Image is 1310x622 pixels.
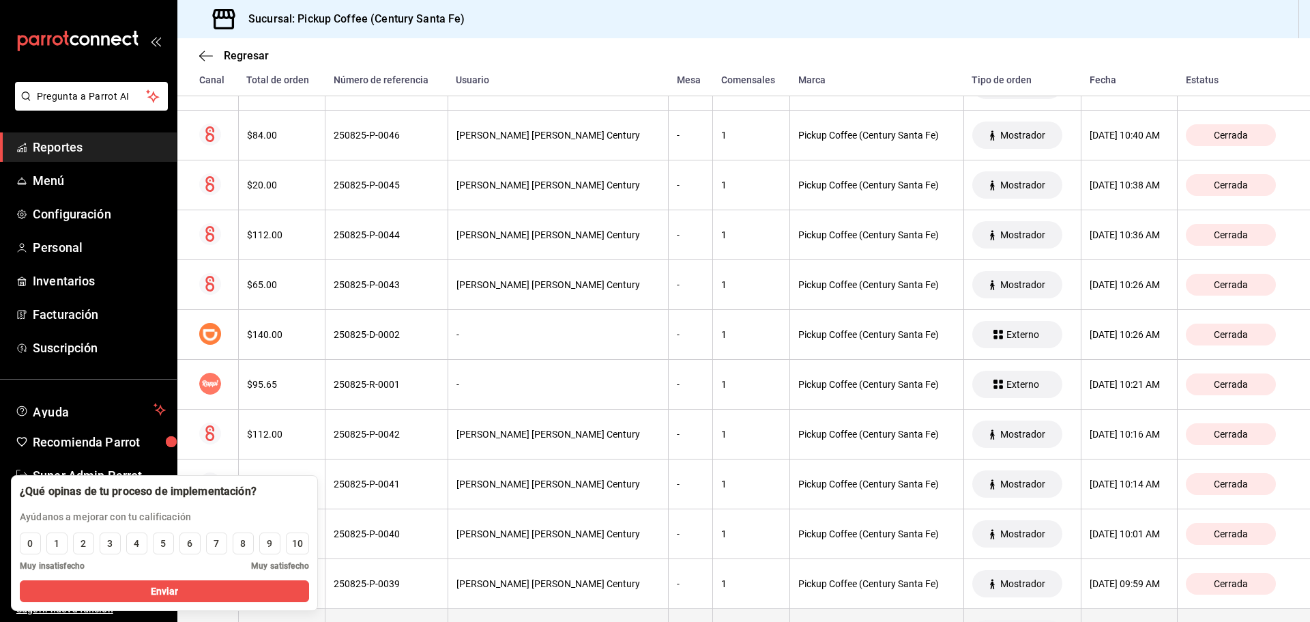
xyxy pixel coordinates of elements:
div: Pickup Coffee (Century Santa Fe) [798,229,955,240]
span: Cerrada [1208,429,1253,440]
div: Pickup Coffee (Century Santa Fe) [798,479,955,490]
span: Facturación [33,305,166,324]
span: Suscripción [33,339,166,357]
div: - [677,379,704,390]
div: Pickup Coffee (Century Santa Fe) [798,329,955,340]
div: [DATE] 09:59 AM [1090,578,1169,589]
button: 9 [259,533,280,554]
button: 7 [206,533,227,554]
div: 3 [107,537,113,551]
div: Marca [798,74,955,85]
div: 6 [187,537,192,551]
div: - [677,479,704,490]
div: Pickup Coffee (Century Santa Fe) [798,528,955,539]
div: Mesa [677,74,705,85]
div: $140.00 [247,329,317,340]
span: Externo [1001,329,1045,340]
div: Tipo de orden [972,74,1073,85]
div: Fecha [1090,74,1169,85]
div: 7 [214,537,219,551]
div: 1 [721,479,781,490]
span: Cerrada [1208,229,1253,240]
div: 1 [721,578,781,589]
button: 4 [126,533,147,554]
span: Muy satisfecho [251,560,309,572]
div: [PERSON_NAME] [PERSON_NAME] Century [456,229,660,240]
button: Enviar [20,580,309,602]
div: $112.00 [247,429,317,440]
div: 1 [721,429,781,440]
div: 250825-D-0002 [334,329,439,340]
div: [PERSON_NAME] [PERSON_NAME] Century [456,279,660,290]
div: 250825-P-0043 [334,279,439,290]
span: Configuración [33,205,166,223]
div: - [677,578,704,589]
div: 1 [721,329,781,340]
div: 5 [160,537,166,551]
div: 10 [292,537,303,551]
span: Recomienda Parrot [33,433,166,451]
a: Pregunta a Parrot AI [10,99,168,113]
div: Pickup Coffee (Century Santa Fe) [798,578,955,589]
span: Personal [33,238,166,257]
div: $95.65 [247,379,317,390]
span: Cerrada [1208,279,1253,290]
span: Mostrador [995,528,1051,539]
button: 10 [286,533,309,554]
div: Pickup Coffee (Century Santa Fe) [798,180,955,190]
span: Cerrada [1208,329,1253,340]
div: [DATE] 10:26 AM [1090,329,1169,340]
div: [DATE] 10:21 AM [1090,379,1169,390]
button: Pregunta a Parrot AI [15,82,168,111]
div: 1 [721,229,781,240]
div: Número de referencia [334,74,439,85]
span: Mostrador [995,479,1051,490]
div: [PERSON_NAME] [PERSON_NAME] Century [456,429,660,440]
div: 2 [81,537,86,551]
div: 250825-P-0044 [334,229,439,240]
span: Muy insatisfecho [20,560,85,572]
div: 250825-P-0039 [334,578,439,589]
div: - [456,379,660,390]
div: Estatus [1186,74,1288,85]
span: Cerrada [1208,379,1253,390]
span: Externo [1001,379,1045,390]
span: Mostrador [995,130,1051,141]
div: 1 [721,379,781,390]
div: [DATE] 10:40 AM [1090,130,1169,141]
div: 250825-P-0045 [334,180,439,190]
div: Pickup Coffee (Century Santa Fe) [798,379,955,390]
span: Reportes [33,138,166,156]
div: - [677,130,704,141]
div: Comensales [721,74,782,85]
div: [DATE] 10:01 AM [1090,528,1169,539]
div: 4 [134,537,139,551]
p: Ayúdanos a mejorar con tu calificación [20,510,257,524]
div: 250825-P-0041 [334,479,439,490]
span: Mostrador [995,279,1051,290]
button: 8 [233,533,254,554]
div: [PERSON_NAME] [PERSON_NAME] Century [456,180,660,190]
span: Mostrador [995,578,1051,589]
span: Cerrada [1208,180,1253,190]
button: 6 [179,533,201,554]
div: Pickup Coffee (Century Santa Fe) [798,130,955,141]
div: 1 [721,130,781,141]
div: Canal [199,74,230,85]
div: 8 [240,537,246,551]
span: Cerrada [1208,578,1253,589]
div: 250825-P-0042 [334,429,439,440]
span: Pregunta a Parrot AI [37,89,147,104]
div: [PERSON_NAME] [PERSON_NAME] Century [456,130,660,141]
div: [DATE] 10:14 AM [1090,479,1169,490]
div: 250825-P-0040 [334,528,439,539]
button: open_drawer_menu [150,36,161,46]
div: Total de orden [246,74,317,85]
div: Pickup Coffee (Century Santa Fe) [798,279,955,290]
div: - [456,329,660,340]
div: $65.00 [247,279,317,290]
div: 1 [721,279,781,290]
div: [PERSON_NAME] [PERSON_NAME] Century [456,479,660,490]
button: 5 [153,533,174,554]
div: [PERSON_NAME] [PERSON_NAME] Century [456,528,660,539]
